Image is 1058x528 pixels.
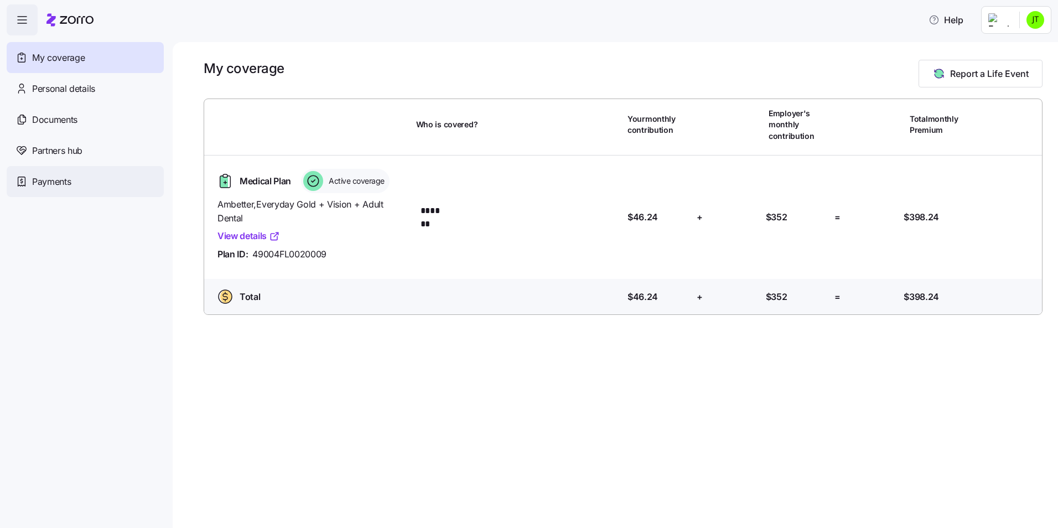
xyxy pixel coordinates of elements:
[627,210,658,224] span: $46.24
[7,104,164,135] a: Documents
[988,13,1010,27] img: Employer logo
[204,60,284,77] h1: My coverage
[834,210,841,224] span: =
[910,113,972,136] span: Total monthly Premium
[252,247,326,261] span: 49004FL0020009
[32,113,77,127] span: Documents
[919,60,1043,87] button: Report a Life Event
[929,13,963,27] span: Help
[32,144,82,158] span: Partners hub
[217,198,407,225] span: Ambetter , Everyday Gold + Vision + Adult Dental
[697,210,703,224] span: +
[325,175,385,187] span: Active coverage
[32,51,85,65] span: My coverage
[32,175,71,189] span: Payments
[416,119,478,130] span: Who is covered?
[904,290,939,304] span: $398.24
[7,166,164,197] a: Payments
[950,67,1029,80] span: Report a Life Event
[834,290,841,304] span: =
[1026,11,1044,29] img: 576b04bbfca6ab01f897fc4f8fde445c
[920,9,972,31] button: Help
[240,290,260,304] span: Total
[904,210,939,224] span: $398.24
[627,113,689,136] span: Your monthly contribution
[7,135,164,166] a: Partners hub
[766,210,787,224] span: $352
[697,290,703,304] span: +
[32,82,95,96] span: Personal details
[769,108,831,142] span: Employer's monthly contribution
[627,290,658,304] span: $46.24
[217,247,248,261] span: Plan ID:
[240,174,291,188] span: Medical Plan
[217,229,280,243] a: View details
[766,290,787,304] span: $352
[7,42,164,73] a: My coverage
[7,73,164,104] a: Personal details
